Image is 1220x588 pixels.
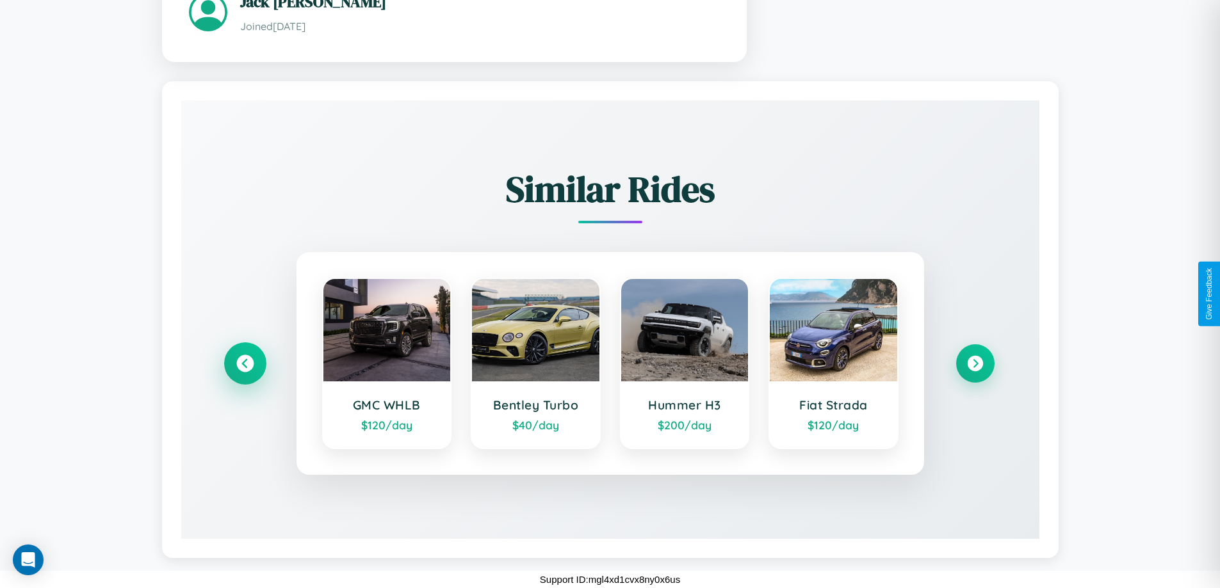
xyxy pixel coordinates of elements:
h3: Hummer H3 [634,397,736,413]
a: Hummer H3$200/day [620,278,750,449]
a: Fiat Strada$120/day [769,278,899,449]
div: $ 120 /day [783,418,884,432]
a: GMC WHLB$120/day [322,278,452,449]
div: Give Feedback [1205,268,1214,320]
p: Joined [DATE] [240,17,720,36]
h3: Bentley Turbo [485,397,587,413]
p: Support ID: mgl4xd1cvx8ny0x6us [540,571,680,588]
h3: Fiat Strada [783,397,884,413]
h3: GMC WHLB [336,397,438,413]
h2: Similar Rides [226,164,995,214]
div: $ 120 /day [336,418,438,432]
div: $ 200 /day [634,418,736,432]
div: Open Intercom Messenger [13,544,44,575]
a: Bentley Turbo$40/day [471,278,601,449]
div: $ 40 /day [485,418,587,432]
